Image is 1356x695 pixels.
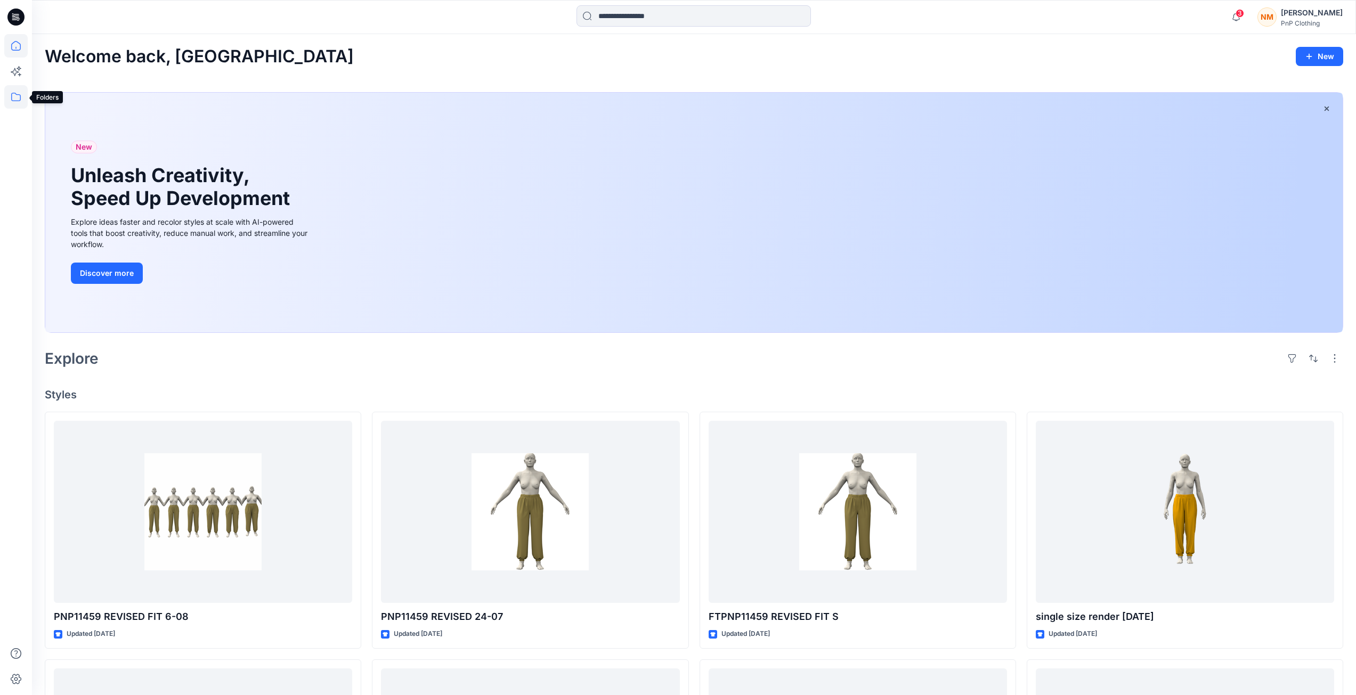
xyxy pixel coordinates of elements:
p: Updated [DATE] [67,628,115,640]
a: PNP11459 REVISED FIT 6-08 [54,421,352,603]
h4: Styles [45,388,1343,401]
a: FTPNP11459 REVISED FIT S [709,421,1007,603]
div: NM [1257,7,1277,27]
p: PNP11459 REVISED 24-07 [381,609,679,624]
p: FTPNP11459 REVISED FIT S [709,609,1007,624]
div: PnP Clothing [1281,19,1343,27]
p: Updated [DATE] [394,628,442,640]
a: Discover more [71,263,311,284]
p: Updated [DATE] [721,628,770,640]
h2: Explore [45,350,99,367]
span: 3 [1236,9,1244,18]
p: single size render [DATE] [1036,609,1334,624]
p: Updated [DATE] [1049,628,1097,640]
a: single size render 8/07/25 [1036,421,1334,603]
div: Explore ideas faster and recolor styles at scale with AI-powered tools that boost creativity, red... [71,216,311,250]
a: PNP11459 REVISED 24-07 [381,421,679,603]
button: Discover more [71,263,143,284]
button: New [1296,47,1343,66]
h1: Unleash Creativity, Speed Up Development [71,164,295,210]
div: [PERSON_NAME] [1281,6,1343,19]
span: New [76,141,92,153]
h2: Welcome back, [GEOGRAPHIC_DATA] [45,47,354,67]
p: PNP11459 REVISED FIT 6-08 [54,609,352,624]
